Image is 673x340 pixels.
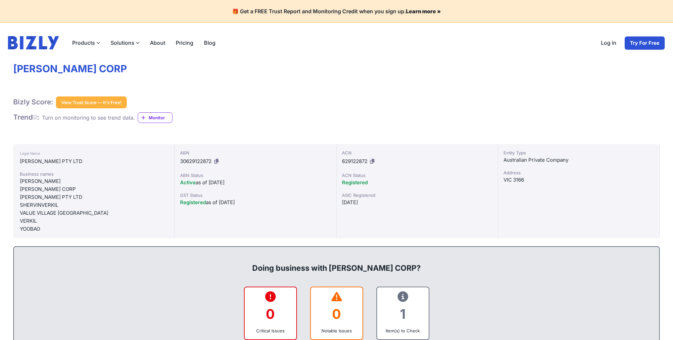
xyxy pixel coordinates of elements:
[180,179,196,186] span: Active
[180,179,331,187] div: as of [DATE]
[199,36,221,49] a: Blog
[67,36,105,49] label: Products
[504,156,654,164] div: Australian Private Company
[342,192,493,198] div: ASIC Registered
[342,158,367,164] span: 629122872
[20,201,168,209] div: SHERVINVERKIL
[504,176,654,184] div: VIC 3166
[20,149,168,157] div: Legal Name
[8,8,665,15] h4: 🎁 Get a FREE Trust Report and Monitoring Credit when you sign up.
[20,225,168,233] div: YOOBAO
[250,301,291,327] div: 0
[20,157,168,165] div: [PERSON_NAME] PTY LTD
[20,217,168,225] div: VERKIL
[20,185,168,193] div: [PERSON_NAME] CORP
[20,171,168,177] div: Business names
[170,36,199,49] a: Pricing
[180,199,206,205] span: Registered
[250,327,291,334] div: Critical Issues
[624,36,665,50] a: Try For Free
[504,169,654,176] div: Address
[596,36,622,50] a: Log in
[316,301,357,327] div: 0
[56,96,127,108] button: View Trust Score — It's Free!
[20,209,168,217] div: VALUE VILLAGE [GEOGRAPHIC_DATA]
[138,112,172,123] a: Monitor
[13,113,39,122] h1: Trend :
[20,177,168,185] div: [PERSON_NAME]
[145,36,170,49] a: About
[180,192,331,198] div: GST Status
[342,149,493,156] div: ACN
[13,98,53,106] h1: Bizly Score:
[13,63,660,75] h1: [PERSON_NAME] CORP
[342,172,493,179] div: ACN Status
[42,114,135,122] div: Turn on monitoring to see trend data.
[406,8,441,15] a: Learn more »
[504,149,654,156] div: Entity Type
[149,114,172,121] span: Monitor
[342,179,368,186] span: Registered
[180,158,212,164] span: 30629122872
[382,301,423,327] div: 1
[382,327,423,334] div: Item(s) to Check
[105,36,145,49] label: Solutions
[20,193,168,201] div: [PERSON_NAME] PTY LTD
[8,36,59,49] img: bizly_logo.svg
[180,149,331,156] div: ABN
[21,252,652,273] div: Doing business with [PERSON_NAME] CORP?
[180,172,331,179] div: ABN Status
[316,327,357,334] div: Notable Issues
[342,198,493,206] div: [DATE]
[180,198,331,206] div: as of [DATE]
